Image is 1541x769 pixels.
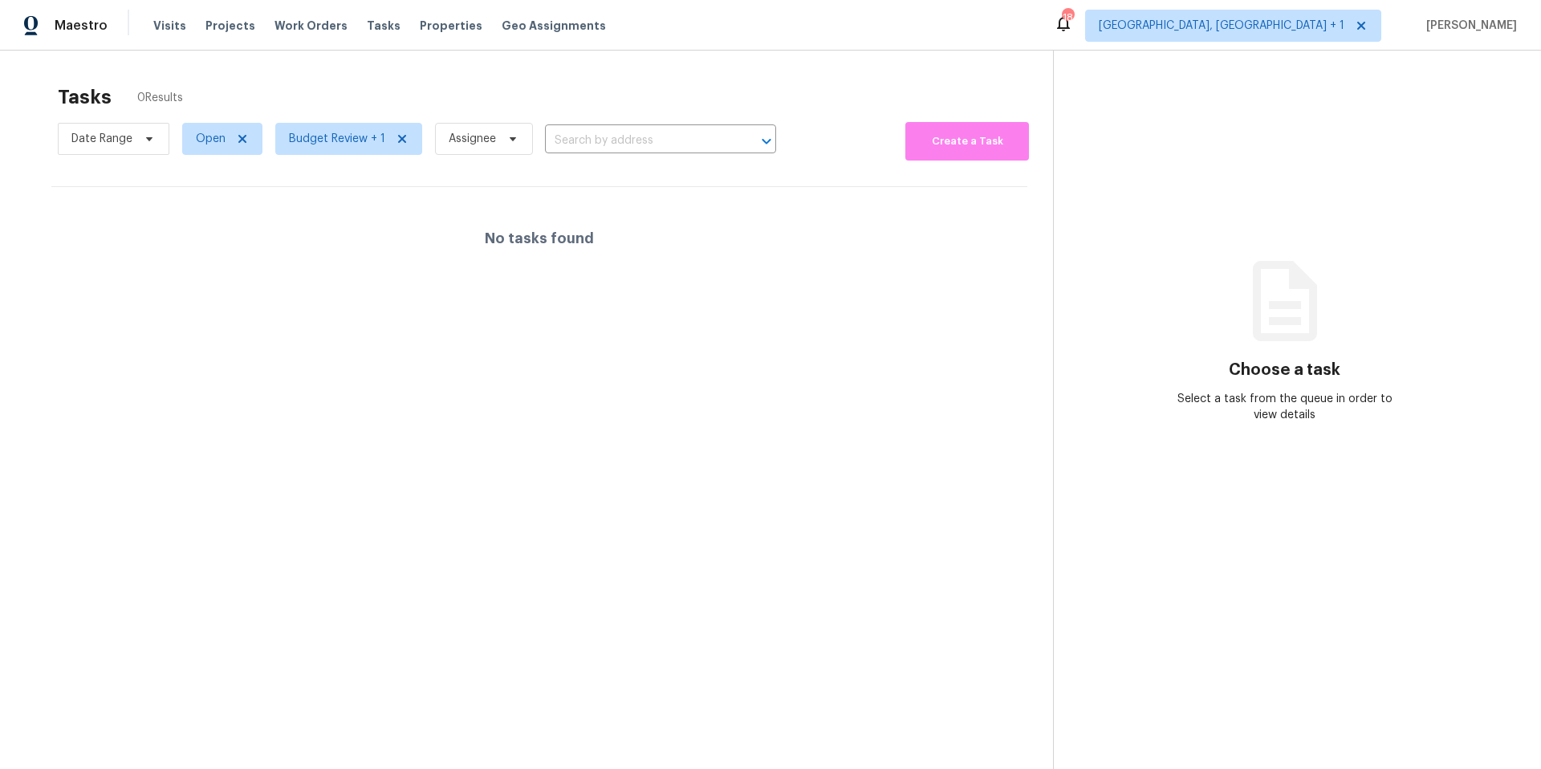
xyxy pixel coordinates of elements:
span: Open [196,131,226,147]
div: Select a task from the queue in order to view details [1169,391,1401,423]
span: Create a Task [913,132,1021,151]
span: Maestro [55,18,108,34]
h2: Tasks [58,89,112,105]
span: Projects [205,18,255,34]
input: Search by address [545,128,731,153]
span: 0 Results [137,90,183,106]
h3: Choose a task [1229,362,1340,378]
button: Open [755,130,778,153]
span: Work Orders [274,18,348,34]
span: Visits [153,18,186,34]
span: Tasks [367,20,400,31]
span: [GEOGRAPHIC_DATA], [GEOGRAPHIC_DATA] + 1 [1099,18,1344,34]
span: Assignee [449,131,496,147]
span: Geo Assignments [502,18,606,34]
span: Budget Review + 1 [289,131,385,147]
h4: No tasks found [485,230,594,246]
span: Properties [420,18,482,34]
div: 18 [1062,10,1073,26]
button: Create a Task [905,122,1029,161]
span: [PERSON_NAME] [1420,18,1517,34]
span: Date Range [71,131,132,147]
